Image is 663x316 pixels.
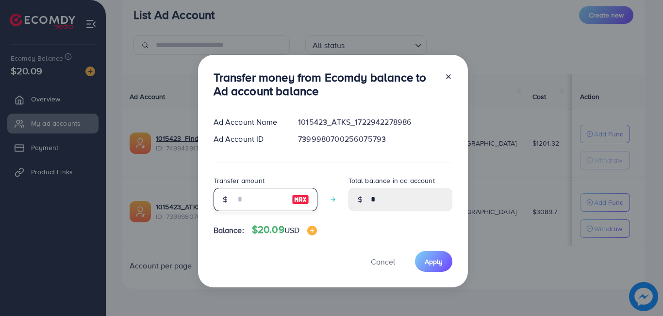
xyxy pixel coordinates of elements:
span: Balance: [214,225,244,236]
img: image [307,226,317,235]
span: USD [284,225,299,235]
button: Apply [415,251,452,272]
img: image [292,194,309,205]
label: Total balance in ad account [348,176,435,185]
div: Ad Account ID [206,133,291,145]
h3: Transfer money from Ecomdy balance to Ad account balance [214,70,437,99]
div: 1015423_ATKS_1722942278986 [290,116,460,128]
div: Ad Account Name [206,116,291,128]
span: Apply [425,257,443,266]
button: Cancel [359,251,407,272]
h4: $20.09 [252,224,317,236]
span: Cancel [371,256,395,267]
div: 7399980700256075793 [290,133,460,145]
label: Transfer amount [214,176,265,185]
